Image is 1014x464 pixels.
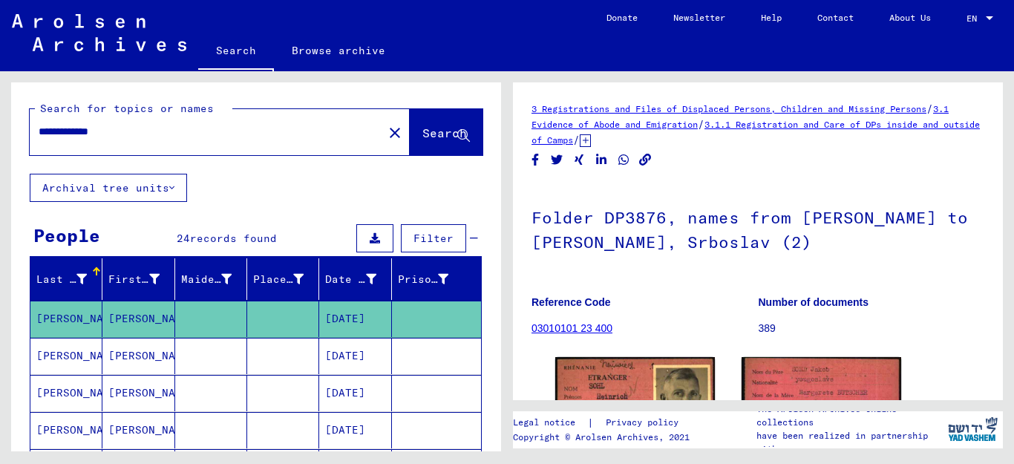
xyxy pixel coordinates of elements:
span: Search [422,125,467,140]
span: Filter [413,232,454,245]
mat-cell: [PERSON_NAME] [102,338,174,374]
a: 3.1.1 Registration and Care of DPs inside and outside of Camps [531,119,980,146]
span: / [573,133,580,146]
button: Share on Xing [572,151,587,169]
a: Browse archive [274,33,403,68]
mat-header-cell: Last Name [30,258,102,300]
button: Share on Facebook [528,151,543,169]
span: EN [966,13,983,24]
mat-label: Search for topics or names [40,102,214,115]
button: Share on LinkedIn [594,151,609,169]
div: Prisoner # [398,267,467,291]
img: Arolsen_neg.svg [12,14,186,51]
b: Number of documents [759,296,869,308]
a: Legal notice [513,415,587,431]
h1: Folder DP3876, names from [PERSON_NAME] to [PERSON_NAME], Srboslav (2) [531,183,984,273]
mat-header-cell: Maiden Name [175,258,247,300]
mat-cell: [PERSON_NAME] [30,338,102,374]
mat-cell: [PERSON_NAME] [30,375,102,411]
mat-cell: [DATE] [319,301,391,337]
div: People [33,222,100,249]
button: Share on Twitter [549,151,565,169]
span: 24 [177,232,190,245]
mat-header-cell: Place of Birth [247,258,319,300]
button: Archival tree units [30,174,187,202]
div: Last Name [36,267,105,291]
mat-cell: [PERSON_NAME] [102,375,174,411]
img: yv_logo.png [945,411,1001,448]
button: Filter [401,224,466,252]
div: Maiden Name [181,267,250,291]
div: Date of Birth [325,267,394,291]
span: records found [190,232,277,245]
a: 3 Registrations and Files of Displaced Persons, Children and Missing Persons [531,103,926,114]
mat-cell: [PERSON_NAME] [102,412,174,448]
div: First Name [108,267,177,291]
button: Copy link [638,151,653,169]
p: have been realized in partnership with [756,429,942,456]
mat-header-cell: Date of Birth [319,258,391,300]
button: Share on WhatsApp [616,151,632,169]
span: / [698,117,704,131]
mat-header-cell: Prisoner # [392,258,481,300]
mat-cell: [DATE] [319,375,391,411]
p: Copyright © Arolsen Archives, 2021 [513,431,696,444]
span: / [926,102,933,115]
div: | [513,415,696,431]
mat-header-cell: First Name [102,258,174,300]
div: Place of Birth [253,272,304,287]
div: Date of Birth [325,272,376,287]
div: First Name [108,272,159,287]
mat-cell: [PERSON_NAME] [30,412,102,448]
div: Place of Birth [253,267,322,291]
p: The Arolsen Archives online collections [756,402,942,429]
div: Prisoner # [398,272,448,287]
mat-cell: [PERSON_NAME] [102,301,174,337]
mat-cell: [PERSON_NAME] [30,301,102,337]
p: 389 [759,321,985,336]
button: Clear [380,117,410,147]
a: 03010101 23 400 [531,322,612,334]
b: Reference Code [531,296,611,308]
a: Privacy policy [594,415,696,431]
mat-cell: [DATE] [319,338,391,374]
button: Search [410,109,483,155]
div: Maiden Name [181,272,232,287]
div: Last Name [36,272,87,287]
mat-icon: close [386,124,404,142]
a: Search [198,33,274,71]
mat-cell: [DATE] [319,412,391,448]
